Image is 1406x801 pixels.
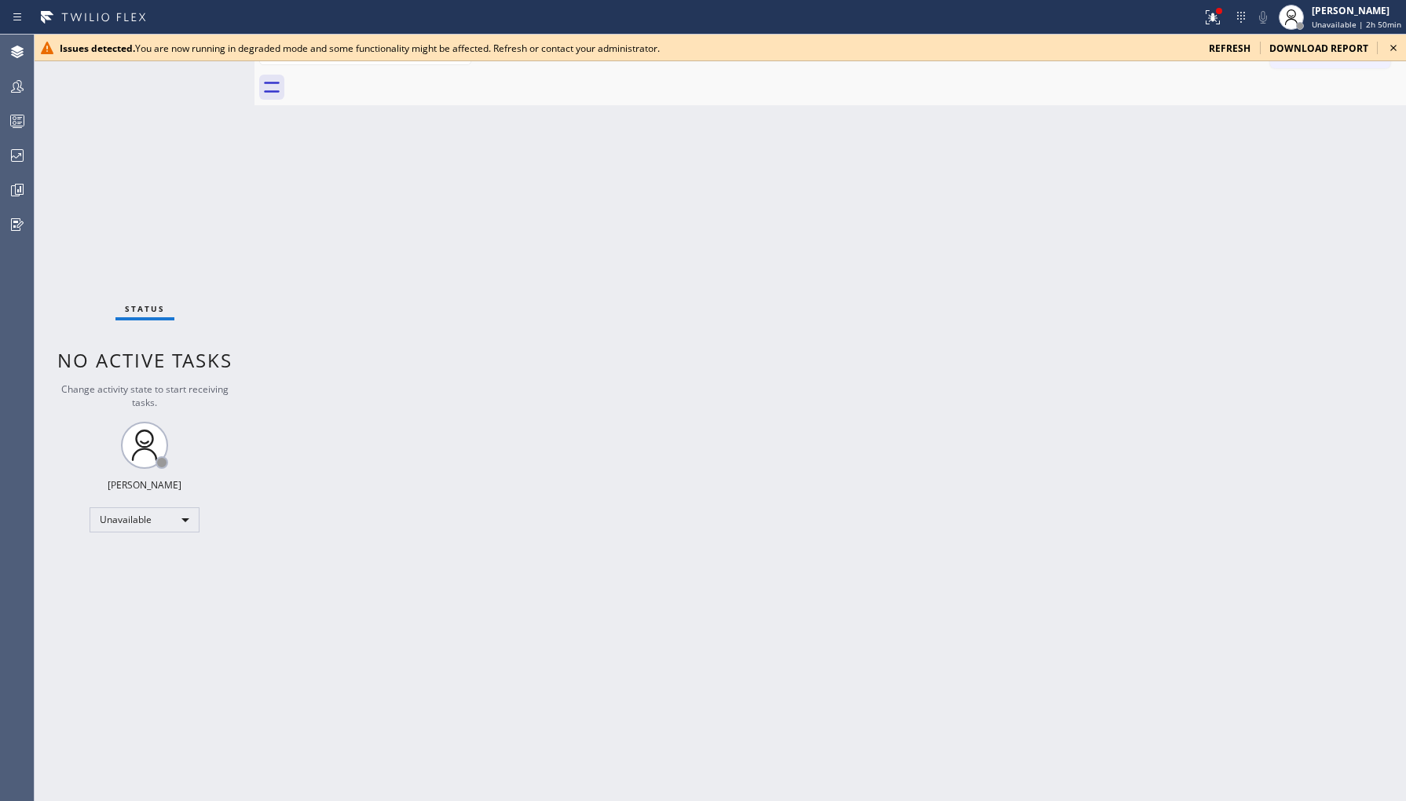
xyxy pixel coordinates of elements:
[60,42,135,55] b: Issues detected.
[1269,42,1368,55] span: download report
[1209,42,1250,55] span: refresh
[60,42,1196,55] div: You are now running in degraded mode and some functionality might be affected. Refresh or contact...
[125,303,165,314] span: Status
[90,507,200,532] div: Unavailable
[1252,6,1274,28] button: Mute
[61,382,229,409] span: Change activity state to start receiving tasks.
[1312,4,1401,17] div: [PERSON_NAME]
[1312,19,1401,30] span: Unavailable | 2h 50min
[57,347,233,373] span: No active tasks
[108,478,181,492] div: [PERSON_NAME]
